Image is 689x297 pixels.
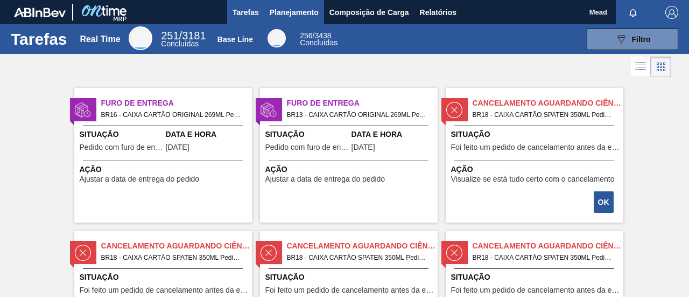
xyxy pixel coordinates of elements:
[75,245,91,261] img: status
[473,252,615,264] span: BR18 - CAIXA CARTÃO SPATEN 350ML Pedido - 1601123
[287,98,438,109] span: Furo de Entrega
[80,175,200,183] span: Ajustar a data de entrega do pedido
[587,29,678,50] button: Filtro
[101,109,243,121] span: BR16 - CAIXA CARTÃO ORIGINAL 269ML Pedido - 1989793
[166,129,249,140] span: Data e Hora
[75,102,91,118] img: status
[80,286,249,294] span: Foi feito um pedido de cancelamento antes da etapa de aguardando faturamento
[300,32,338,46] div: Base Line
[80,129,163,140] span: Situação
[101,240,252,252] span: Cancelamento aguardando ciência
[451,164,621,175] span: Ação
[161,39,199,48] span: Concluídas
[287,109,429,121] span: BR13 - CAIXA CARTÃO ORIGINAL 269ML Pedido - 1989791
[665,6,678,19] img: Logout
[161,31,206,47] div: Real Time
[80,143,163,151] span: Pedido com furo de entrega
[261,245,277,261] img: status
[594,191,614,213] button: OK
[300,31,331,40] span: / 3438
[632,35,651,44] span: Filtro
[265,143,349,151] span: Pedido com furo de entrega
[270,6,319,19] span: Planejamento
[14,8,66,17] img: TNhmsLtSVTkK8tSr43FrP2fwEKptu5GPRR3wAAAABJRU5ErkJggg==
[261,102,277,118] img: status
[446,245,462,261] img: status
[287,240,438,252] span: Cancelamento aguardando ciência
[451,272,621,283] span: Situação
[265,286,435,294] span: Foi feito um pedido de cancelamento antes da etapa de aguardando faturamento
[473,240,623,252] span: Cancelamento aguardando ciência
[265,164,435,175] span: Ação
[265,272,435,283] span: Situação
[351,129,435,140] span: Data e Hora
[217,35,253,44] div: Base Line
[161,30,179,42] span: 251
[265,175,385,183] span: Ajustar a data de entrega do pedido
[329,6,409,19] span: Composição de Carga
[300,31,312,40] span: 256
[11,33,67,45] h1: Tarefas
[268,29,286,47] div: Base Line
[451,175,615,183] span: Visualize se está tudo certo com o cancelamento
[161,30,206,42] span: / 3181
[351,143,375,151] span: 06/09/2025,
[595,190,615,214] div: Completar tarefa: 30037877
[616,5,650,20] button: Notificações
[166,143,189,151] span: 05/09/2025,
[451,286,621,294] span: Foi feito um pedido de cancelamento antes da etapa de aguardando faturamento
[473,109,615,121] span: BR18 - CAIXA CARTÃO SPATEN 350ML Pedido - 1601120
[300,38,338,47] span: Concluídas
[80,164,249,175] span: Ação
[101,98,252,109] span: Furo de Entrega
[265,129,349,140] span: Situação
[80,34,120,44] div: Real Time
[420,6,456,19] span: Relatórios
[287,252,429,264] span: BR18 - CAIXA CARTÃO SPATEN 350ML Pedido - 1601122
[651,57,671,77] div: Visão em Cards
[129,26,152,50] div: Real Time
[101,252,243,264] span: BR18 - CAIXA CARTÃO SPATEN 350ML Pedido - 1601121
[451,143,621,151] span: Foi feito um pedido de cancelamento antes da etapa de aguardando faturamento
[631,57,651,77] div: Visão em Lista
[473,98,623,109] span: Cancelamento aguardando ciência
[233,6,259,19] span: Tarefas
[80,272,249,283] span: Situação
[446,102,462,118] img: status
[451,129,621,140] span: Situação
